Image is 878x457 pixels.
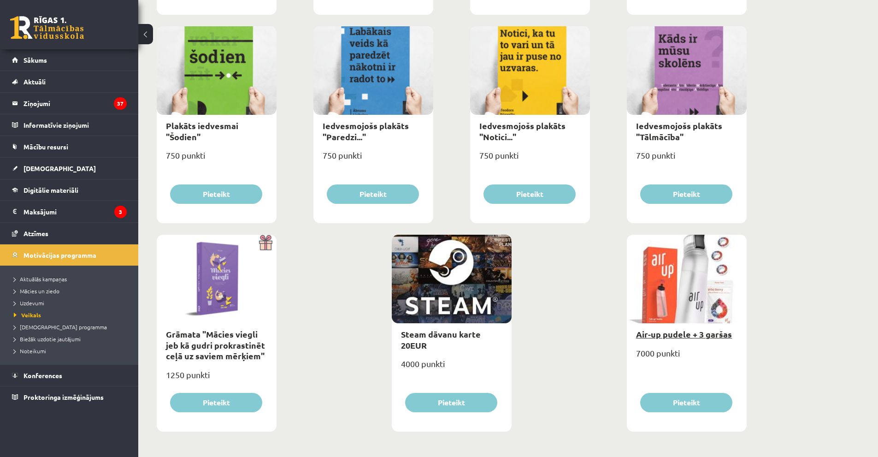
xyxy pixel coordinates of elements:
[12,201,127,222] a: Maksājumi3
[24,142,68,151] span: Mācību resursi
[483,184,576,204] button: Pieteikt
[14,287,129,295] a: Mācies un ziedo
[636,329,732,339] a: Air-up pudele + 3 garšas
[627,148,747,171] div: 750 punkti
[323,120,409,142] a: Iedvesmojošs plakāts "Paredzi..."
[14,287,59,295] span: Mācies un ziedo
[170,393,262,412] button: Pieteikt
[166,329,265,361] a: Grāmata "Mācies viegli jeb kā gudri prokrastinēt ceļā uz saviem mērķiem"
[401,329,481,350] a: Steam dāvanu karte 20EUR
[479,120,566,142] a: Iedvesmojošs plakāts "Notici..."
[14,299,129,307] a: Uzdevumi
[12,244,127,266] a: Motivācijas programma
[14,335,81,343] span: Biežāk uzdotie jautājumi
[640,184,732,204] button: Pieteikt
[24,393,104,401] span: Proktoringa izmēģinājums
[24,186,78,194] span: Digitālie materiāli
[114,97,127,110] i: 37
[24,93,127,114] legend: Ziņojumi
[24,77,46,86] span: Aktuāli
[12,386,127,408] a: Proktoringa izmēģinājums
[157,367,277,390] div: 1250 punkti
[12,136,127,157] a: Mācību resursi
[470,148,590,171] div: 750 punkti
[10,16,84,39] a: Rīgas 1. Tālmācības vidusskola
[12,158,127,179] a: [DEMOGRAPHIC_DATA]
[157,148,277,171] div: 750 punkti
[24,114,127,136] legend: Informatīvie ziņojumi
[12,179,127,201] a: Digitālie materiāli
[12,365,127,386] a: Konferences
[313,148,433,171] div: 750 punkti
[256,235,277,250] img: Dāvana ar pārsteigumu
[392,356,512,379] div: 4000 punkti
[12,49,127,71] a: Sākums
[14,311,129,319] a: Veikals
[14,275,67,283] span: Aktuālās kampaņas
[24,56,47,64] span: Sākums
[14,275,129,283] a: Aktuālās kampaņas
[14,311,41,319] span: Veikals
[640,393,732,412] button: Pieteikt
[14,347,46,355] span: Noteikumi
[166,120,238,142] a: Plakāts iedvesmai "Šodien"
[14,299,44,307] span: Uzdevumi
[24,371,62,380] span: Konferences
[24,201,127,222] legend: Maksājumi
[12,114,127,136] a: Informatīvie ziņojumi
[114,206,127,218] i: 3
[405,393,497,412] button: Pieteikt
[24,229,48,237] span: Atzīmes
[14,335,129,343] a: Biežāk uzdotie jautājumi
[170,184,262,204] button: Pieteikt
[636,120,722,142] a: Iedvesmojošs plakāts "Tālmācība"
[12,71,127,92] a: Aktuāli
[14,347,129,355] a: Noteikumi
[627,345,747,368] div: 7000 punkti
[12,223,127,244] a: Atzīmes
[14,323,129,331] a: [DEMOGRAPHIC_DATA] programma
[327,184,419,204] button: Pieteikt
[12,93,127,114] a: Ziņojumi37
[14,323,107,331] span: [DEMOGRAPHIC_DATA] programma
[24,164,96,172] span: [DEMOGRAPHIC_DATA]
[24,251,96,259] span: Motivācijas programma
